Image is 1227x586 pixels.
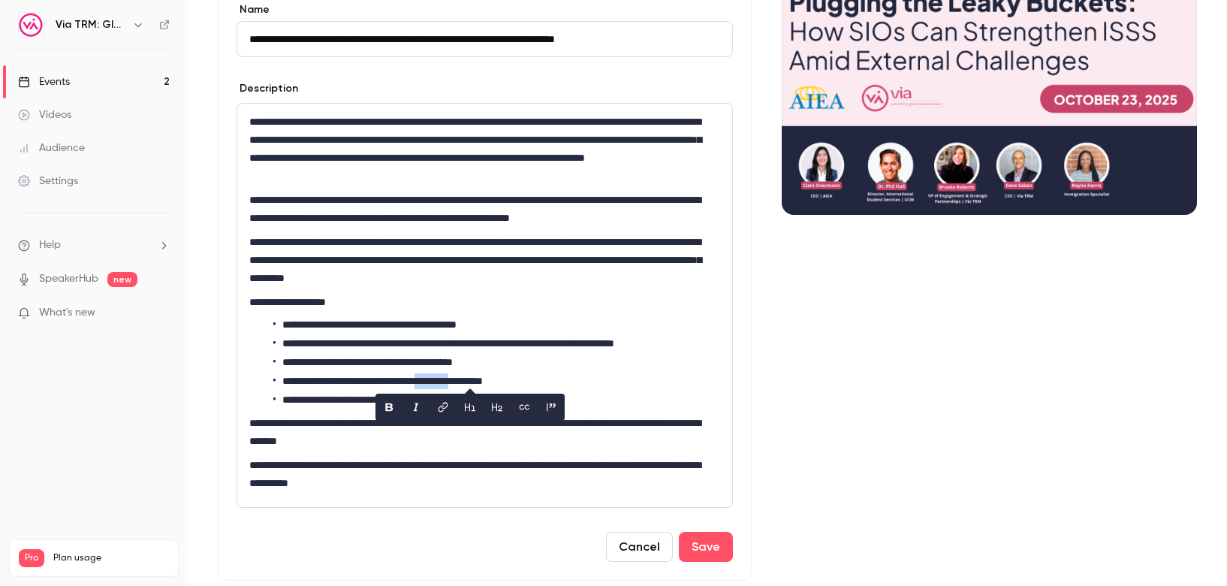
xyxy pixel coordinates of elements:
[18,140,85,156] div: Audience
[56,17,126,32] h6: Via TRM: Global Engagement Solutions
[18,74,70,89] div: Events
[39,271,98,287] a: SpeakerHub
[237,104,732,507] div: editor
[237,81,298,96] label: Description
[377,395,401,419] button: bold
[237,2,733,17] label: Name
[39,237,61,253] span: Help
[19,13,43,37] img: Via TRM: Global Engagement Solutions
[53,552,169,564] span: Plan usage
[39,305,95,321] span: What's new
[404,395,428,419] button: italic
[431,395,455,419] button: link
[107,272,137,287] span: new
[237,103,733,508] section: description
[679,532,733,562] button: Save
[18,107,71,122] div: Videos
[539,395,563,419] button: blockquote
[19,549,44,567] span: Pro
[606,532,673,562] button: Cancel
[18,237,170,253] li: help-dropdown-opener
[18,174,78,189] div: Settings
